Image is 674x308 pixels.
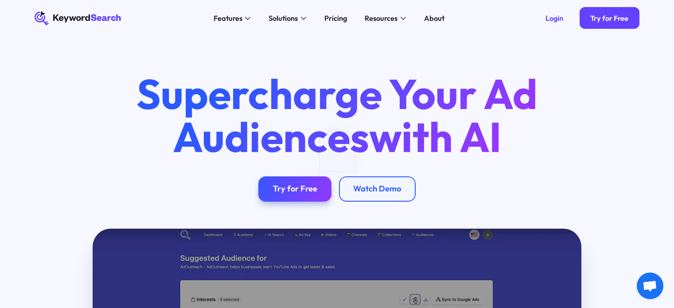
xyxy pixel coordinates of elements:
h1: Supercharge Your Ad Audiences [120,72,554,158]
span: with AI [369,110,502,163]
div: Try for Free [590,14,628,23]
a: About [418,11,450,26]
div: Features [214,13,242,24]
div: Try for Free [273,184,317,194]
div: Login [545,14,563,23]
a: Try for Free [580,7,639,29]
a: Pricing [319,11,352,26]
div: Solutions [269,13,298,24]
div: Watch Demo [353,184,401,194]
div: Pricing [324,13,347,24]
div: About [424,13,444,24]
a: Try for Free [258,176,331,202]
div: Açık sohbet [637,273,663,299]
div: Resources [365,13,397,24]
a: Login [534,7,574,29]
